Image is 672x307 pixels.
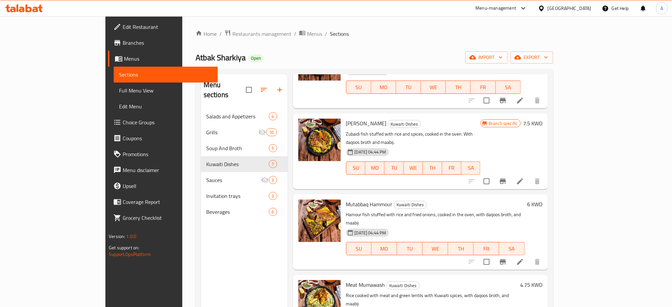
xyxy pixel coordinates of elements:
span: 7 [269,161,277,167]
span: Version: [109,232,125,241]
button: WE [423,242,448,255]
span: Sort sections [256,82,272,98]
span: SU [349,163,363,173]
span: Edit Restaurant [123,23,213,31]
span: FR [473,83,493,92]
a: Edit Menu [114,98,218,114]
span: SA [464,163,478,173]
span: TH [451,244,471,254]
span: Restaurants management [232,30,291,38]
button: MO [371,81,396,94]
div: Kuwaiti Dishes7 [201,156,288,172]
div: items [269,192,277,200]
svg: Inactive section [261,176,269,184]
div: Sauces3 [201,172,288,188]
div: Beverages6 [201,204,288,220]
span: FR [445,163,459,173]
span: WE [424,83,443,92]
div: Invitation trays3 [201,188,288,204]
span: Branches [123,39,213,47]
span: Menus [307,30,322,38]
span: Select to update [480,93,494,107]
span: 6 [269,209,277,215]
h2: Menu sections [204,80,246,100]
span: Coverage Report [123,198,213,206]
span: [PERSON_NAME] [346,118,387,128]
div: Menu-management [476,4,517,12]
span: export [516,53,548,62]
button: TH [446,81,471,94]
button: SU [346,242,372,255]
span: Select to update [480,174,494,188]
span: SU [349,244,369,254]
span: Edit Menu [119,102,213,110]
a: Sections [114,67,218,83]
button: SU [346,161,366,175]
a: Edit menu item [516,258,524,266]
span: Sections [119,71,213,79]
button: import [465,51,508,64]
span: Menu disclaimer [123,166,213,174]
button: FR [471,81,496,94]
a: Grocery Checklist [108,210,218,226]
span: WE [406,163,420,173]
span: [DATE] 04:44 PM [352,149,389,155]
a: Choice Groups [108,114,218,130]
span: TU [400,244,420,254]
a: Full Menu View [114,83,218,98]
span: Full Menu View [119,87,213,94]
span: import [471,53,503,62]
div: [GEOGRAPHIC_DATA] [548,5,591,12]
div: items [269,160,277,168]
span: MO [374,244,395,254]
span: Atbak Sharkiya [196,50,246,65]
span: Invitation trays [206,192,269,200]
button: Branch-specific-item [495,173,511,189]
span: [DATE] 04:44 PM [352,230,389,236]
span: Kuwaiti Dishes [388,120,421,128]
span: SU [349,83,369,92]
span: Beverages [206,208,269,216]
p: Hamour fish stuffed with rice and fried onions, cooked in the oven, with daqoos broth, and maabij [346,211,525,227]
span: Branch specific [486,120,520,127]
button: FR [442,161,461,175]
button: SU [346,81,371,94]
a: Edit menu item [516,96,524,104]
span: Kuwaiti Dishes [394,201,427,209]
span: 3 [269,193,277,199]
div: Open [248,54,264,62]
span: 1.0.0 [126,232,137,241]
span: Coupons [123,134,213,142]
a: Support.OpsPlatform [109,250,151,259]
span: Kuwaiti Dishes [387,282,419,289]
button: WE [404,161,423,175]
button: SA [496,81,521,94]
span: MO [368,163,382,173]
span: Meat Mumawash [346,280,385,290]
button: delete [529,92,545,108]
a: Menus [108,51,218,67]
button: Branch-specific-item [495,92,511,108]
a: Branches [108,35,218,51]
a: Promotions [108,146,218,162]
span: 10 [267,129,276,136]
a: Edit Restaurant [108,19,218,35]
button: MO [365,161,385,175]
nav: breadcrumb [196,30,553,38]
span: Promotions [123,150,213,158]
div: Sauces [206,176,261,184]
li: / [325,30,327,38]
a: Menus [299,30,322,38]
div: Grills10 [201,124,288,140]
span: Grocery Checklist [123,214,213,222]
span: TU [387,163,401,173]
span: Mutabbaq Hammour [346,199,393,209]
button: TU [396,81,421,94]
span: Choice Groups [123,118,213,126]
button: WE [421,81,446,94]
span: TU [399,83,418,92]
button: export [511,51,553,64]
a: Edit menu item [516,177,524,185]
img: Mutabbaq Hammour [298,200,341,242]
